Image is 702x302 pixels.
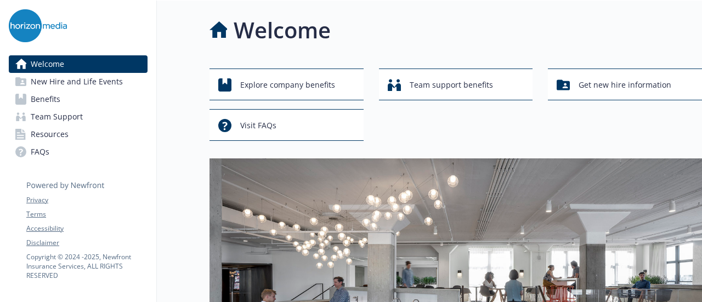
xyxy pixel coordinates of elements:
[26,238,147,248] a: Disclaimer
[31,126,69,143] span: Resources
[9,108,148,126] a: Team Support
[240,115,276,136] span: Visit FAQs
[240,75,335,95] span: Explore company benefits
[26,224,147,233] a: Accessibility
[26,252,147,280] p: Copyright © 2024 - 2025 , Newfront Insurance Services, ALL RIGHTS RESERVED
[31,108,83,126] span: Team Support
[9,143,148,161] a: FAQs
[210,69,364,100] button: Explore company benefits
[9,55,148,73] a: Welcome
[9,90,148,108] a: Benefits
[31,90,60,108] span: Benefits
[9,73,148,90] a: New Hire and Life Events
[410,75,493,95] span: Team support benefits
[31,55,64,73] span: Welcome
[26,209,147,219] a: Terms
[548,69,702,100] button: Get new hire information
[9,126,148,143] a: Resources
[31,143,49,161] span: FAQs
[210,109,364,141] button: Visit FAQs
[579,75,671,95] span: Get new hire information
[379,69,533,100] button: Team support benefits
[31,73,123,90] span: New Hire and Life Events
[26,195,147,205] a: Privacy
[234,14,331,47] h1: Welcome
